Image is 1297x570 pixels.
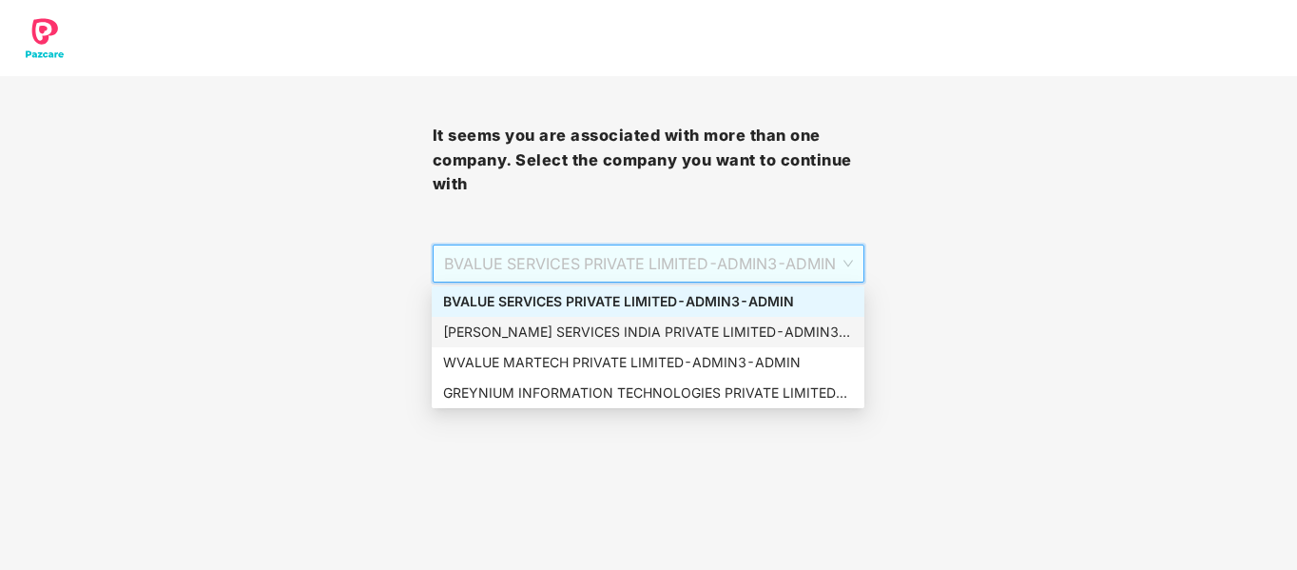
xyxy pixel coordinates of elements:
div: BVALUE SERVICES PRIVATE LIMITED - ADMIN3 - ADMIN [443,291,853,312]
div: [PERSON_NAME] SERVICES INDIA PRIVATE LIMITED - ADMIN3 - ADMIN [443,322,853,343]
h3: It seems you are associated with more than one company. Select the company you want to continue with [433,124,865,197]
div: GREYNIUM INFORMATION TECHNOLOGIES PRIVATE LIMITED - GY1225 - EMPLOYEE [443,383,853,403]
div: WVALUE MARTECH PRIVATE LIMITED - ADMIN3 - ADMIN [443,352,853,373]
span: BVALUE SERVICES PRIVATE LIMITED - ADMIN3 - ADMIN [444,246,854,282]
